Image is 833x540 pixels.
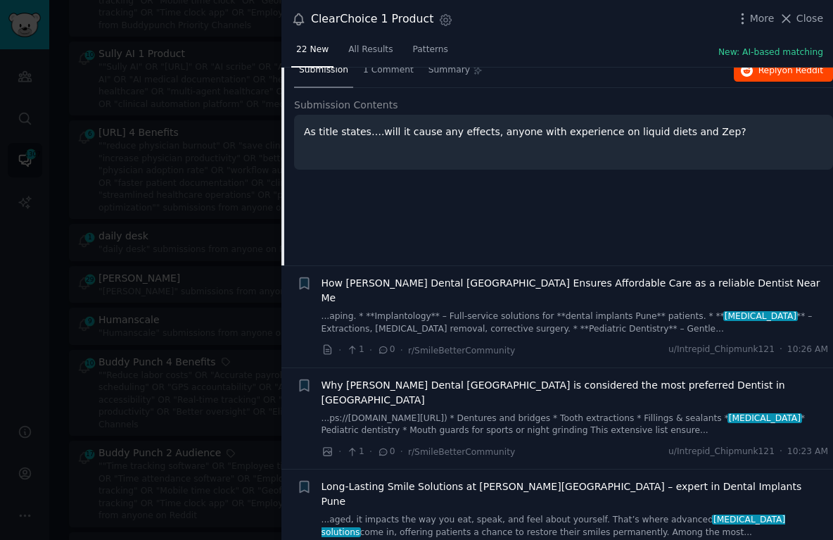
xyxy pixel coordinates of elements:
span: · [338,444,341,459]
button: New: AI-based matching [718,46,823,59]
span: More [750,11,775,26]
p: As title states….will it cause any effects, anyone with experience on liquid diets and Zep? [304,125,823,139]
span: [MEDICAL_DATA] solutions [322,515,786,537]
a: ...aping. * **Implantology** – Full-service solutions for **dental implants Pune** patients. * **... [322,310,829,335]
a: Patterns [408,39,453,68]
a: Long-Lasting Smile Solutions at [PERSON_NAME][GEOGRAPHIC_DATA] – expert in Dental Implants Pune [322,479,829,509]
span: 0 [377,446,395,458]
span: 1 Comment [363,64,414,77]
a: Why [PERSON_NAME] Dental [GEOGRAPHIC_DATA] is considered the most preferred Dentist in [GEOGRAPHI... [322,378,829,408]
span: · [369,343,372,358]
span: [MEDICAL_DATA] [723,311,798,321]
span: u/Intrepid_Chipmunk121 [668,344,775,356]
span: on Reddit [782,65,823,75]
span: 10:26 AM [787,344,828,356]
a: ...ps://[DOMAIN_NAME][URL]) * Dentures and bridges * Tooth extractions * Fillings & sealants *[ME... [322,413,829,437]
span: 10:23 AM [787,446,828,458]
span: Reply [758,65,823,77]
a: ...aged, it impacts the way you eat, speak, and feel about yourself. That’s where advanced[MEDICA... [322,514,829,539]
span: 22 New [296,44,329,56]
span: r/SmileBetterCommunity [408,447,515,457]
button: More [735,11,775,26]
span: 1 [346,344,364,356]
span: All Results [348,44,393,56]
span: Submission Contents [294,98,398,113]
span: Summary [428,64,470,77]
span: [MEDICAL_DATA] [727,413,802,423]
a: How [PERSON_NAME] Dental [GEOGRAPHIC_DATA] Ensures Affordable Care as a reliable Dentist Near Me [322,276,829,306]
span: 0 [377,344,395,356]
span: · [400,444,403,459]
span: · [780,446,782,458]
div: ClearChoice 1 Product [311,11,433,28]
span: Submission [299,64,348,77]
span: Close [796,11,823,26]
span: u/Intrepid_Chipmunk121 [668,446,775,458]
span: · [338,343,341,358]
span: 1 [346,446,364,458]
span: · [400,343,403,358]
a: All Results [343,39,398,68]
span: · [369,444,372,459]
a: 22 New [291,39,333,68]
span: · [780,344,782,356]
span: r/SmileBetterCommunity [408,346,515,356]
button: Close [779,11,823,26]
button: Replyon Reddit [734,60,833,82]
span: Patterns [413,44,448,56]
